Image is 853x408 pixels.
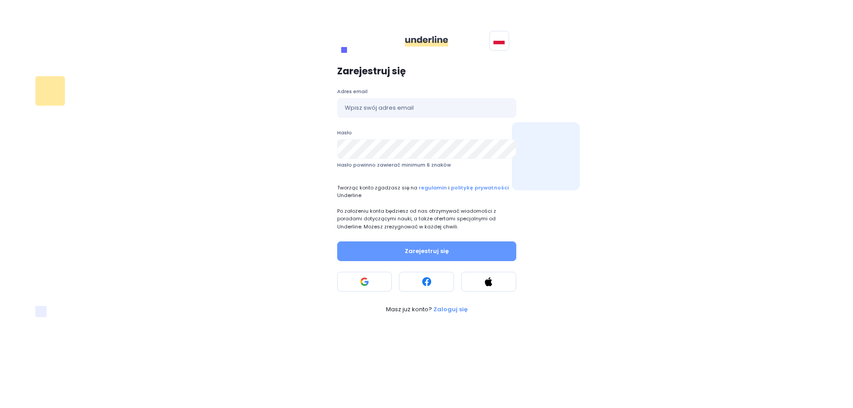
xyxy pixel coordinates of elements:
[337,66,516,77] p: Zarejestruj się
[417,184,447,191] a: regulamin
[337,241,516,261] button: Zarejestruj się
[405,36,448,47] img: ddgMu+Zv+CXDCfumCWfsmuPlDdRfDDxAd9LAAAAAAElFTkSuQmCC
[337,305,516,314] a: Masz już konto? Zaloguj się
[337,184,516,199] span: Tworząc konto zgadzasz się na i Underline
[433,305,467,314] p: Zaloguj się
[337,207,516,230] p: Po założeniu konta będziesz od nas otrzymywać wiadomości z poradami dotyczącymi nauki, a także of...
[337,98,516,118] input: Wpisz swój adres email
[386,305,433,314] span: Masz już konto?
[337,161,451,168] span: Hasło powinno zawierać minimum 6 znaków
[451,184,509,191] a: politykę prywatności
[337,129,516,137] label: Hasło
[493,37,505,44] img: svg+xml;base64,PHN2ZyB4bWxucz0iaHR0cDovL3d3dy53My5vcmcvMjAwMC9zdmciIGlkPSJGbGFnIG9mIFBvbGFuZCIgdm...
[337,87,516,96] label: Adres email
